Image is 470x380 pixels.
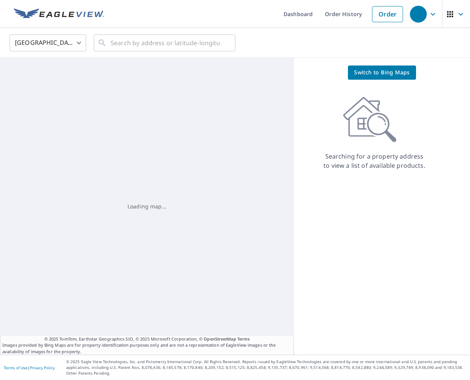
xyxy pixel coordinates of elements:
[354,68,410,77] span: Switch to Bing Maps
[111,32,220,54] input: Search by address or latitude-longitude
[204,336,236,342] a: OpenStreetMap
[348,66,416,80] button: Switch to Bing Maps
[127,202,166,210] div: Loading map...
[372,6,403,22] a: Order
[10,32,86,54] div: [GEOGRAPHIC_DATA]
[4,365,55,370] p: |
[30,365,55,370] a: Privacy Policy
[44,336,250,342] span: © 2025 TomTom, Earthstar Geographics SIO, © 2025 Microsoft Corporation, ©
[66,359,466,376] p: © 2025 Eagle View Technologies, Inc. and Pictometry International Corp. All Rights Reserved. Repo...
[237,336,250,342] a: Terms
[14,8,104,20] img: EV Logo
[323,152,426,170] p: Searching for a property address to view a list of available products.
[4,365,28,370] a: Terms of Use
